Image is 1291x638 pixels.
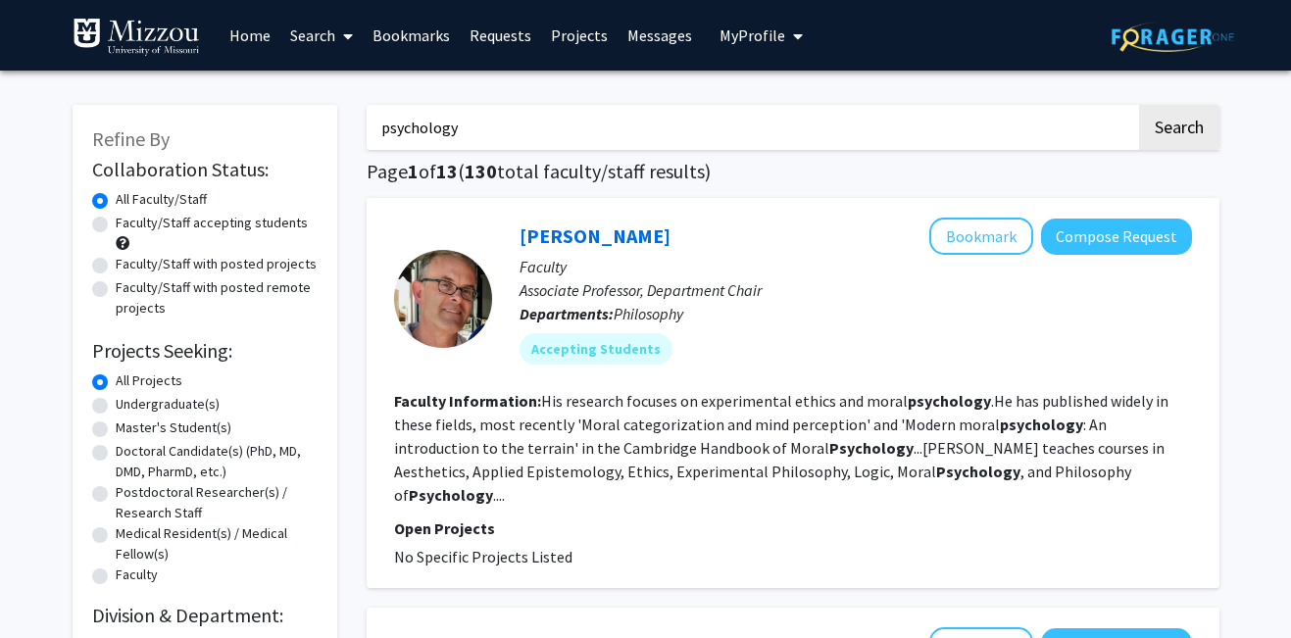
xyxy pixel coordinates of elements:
label: Faculty [116,564,158,585]
a: Requests [460,1,541,70]
a: Home [220,1,280,70]
h2: Division & Department: [92,604,318,627]
img: University of Missouri Logo [73,18,200,57]
span: 130 [465,159,497,183]
span: Philosophy [614,304,683,323]
label: Doctoral Candidate(s) (PhD, MD, DMD, PharmD, etc.) [116,441,318,482]
b: Psychology [829,438,914,458]
iframe: Chat [15,550,83,623]
b: Psychology [409,485,493,505]
button: Add Philip Robbins to Bookmarks [929,218,1033,255]
h1: Page of ( total faculty/staff results) [367,160,1219,183]
a: Search [280,1,363,70]
span: Refine By [92,126,170,151]
label: Undergraduate(s) [116,394,220,415]
span: 13 [436,159,458,183]
label: Postdoctoral Researcher(s) / Research Staff [116,482,318,523]
label: All Projects [116,370,182,391]
mat-chip: Accepting Students [520,333,672,365]
p: Associate Professor, Department Chair [520,278,1192,302]
span: 1 [408,159,419,183]
b: Departments: [520,304,614,323]
button: Search [1139,105,1219,150]
h2: Collaboration Status: [92,158,318,181]
fg-read-more: His research focuses on experimental ethics and moral .He has published widely in these fields, m... [394,391,1168,505]
button: Compose Request to Philip Robbins [1041,219,1192,255]
img: ForagerOne Logo [1112,22,1234,52]
span: No Specific Projects Listed [394,547,572,566]
b: Faculty Information: [394,391,541,411]
p: Faculty [520,255,1192,278]
span: My Profile [720,25,785,45]
label: Medical Resident(s) / Medical Fellow(s) [116,523,318,564]
a: [PERSON_NAME] [520,223,670,248]
label: All Faculty/Staff [116,189,207,210]
input: Search Keywords [367,105,1136,150]
label: Master's Student(s) [116,417,231,438]
b: psychology [1000,415,1083,434]
a: Bookmarks [363,1,460,70]
label: Faculty/Staff accepting students [116,213,308,233]
label: Faculty/Staff with posted projects [116,254,317,274]
label: Faculty/Staff with posted remote projects [116,277,318,319]
b: psychology [908,391,991,411]
a: Projects [541,1,618,70]
b: Psychology [936,462,1020,481]
h2: Projects Seeking: [92,339,318,363]
p: Open Projects [394,516,1192,540]
a: Messages [618,1,702,70]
